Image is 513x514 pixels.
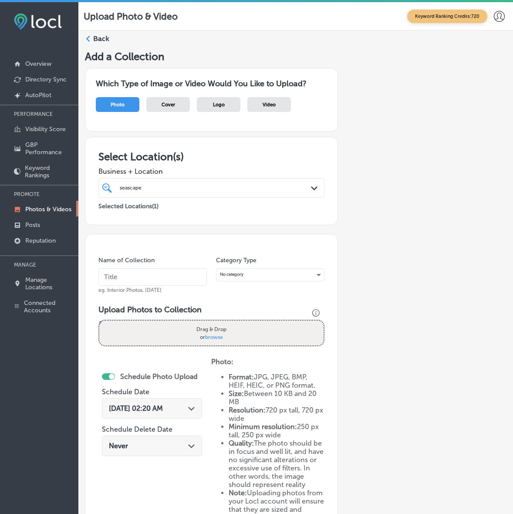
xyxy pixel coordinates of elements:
[25,91,51,99] p: AutoPilot
[98,257,155,264] label: Name of Collection
[263,102,276,108] span: Video
[229,373,254,381] strong: Format:
[96,79,327,88] h3: Which Type of Image or Video Would You Like to Upload?
[194,322,229,343] label: Drag & Drop or
[109,404,163,413] span: [DATE] 02:20 AM
[25,60,51,68] p: Overview
[229,423,297,431] strong: Minimum resolution:
[25,164,74,179] p: Keyword Rankings
[25,125,66,133] p: Visibility Score
[229,423,324,439] li: 250 px tall, 250 px wide
[162,102,175,108] span: Cover
[14,14,62,30] img: fda3e92497d09a02dc62c9cd864e3231.png
[98,199,159,210] p: Selected Locations ( 1 )
[229,406,324,423] li: 720 px tall, 720 px wide
[98,287,162,293] span: eg. Interior Photos, [DATE]
[25,206,71,213] p: Photos & Videos
[25,237,56,244] p: Reputation
[229,406,266,414] strong: Resolution:
[229,439,254,447] strong: Quality:
[25,276,74,291] p: Manage Locations
[120,372,198,381] label: Schedule Photo Upload
[25,221,40,229] p: Posts
[84,11,178,22] p: Upload Photo & Video
[93,34,109,44] label: Back
[229,389,324,406] li: Between 10 KB and 20 MB
[98,167,324,176] span: Business + Location
[229,439,324,489] li: The photo should be in focus and well lit, and have no significant alterations or excessive use o...
[407,10,487,23] span: Keyword Ranking Credits: 720
[216,257,256,264] label: Category Type
[205,334,223,340] span: browse
[24,299,74,314] p: Connected Accounts
[102,425,172,433] label: Schedule Delete Date
[213,102,225,108] span: Logo
[229,389,244,398] strong: Size:
[98,305,324,314] h3: Upload Photos to Collection
[216,269,324,281] div: No category
[211,358,233,366] strong: Photo:
[229,489,247,497] strong: Note:
[102,388,149,396] label: Schedule Date
[98,268,207,286] input: Title
[229,373,324,389] li: JPG, JPEG, BMP, HEIF, HEIC, or PNG format.
[25,141,74,156] p: GBP Performance
[98,150,324,163] h3: Select Location(s)
[25,76,67,83] p: Directory Sync
[111,102,125,108] span: Photo
[85,50,506,63] h5: Add a Collection
[109,442,128,450] span: Never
